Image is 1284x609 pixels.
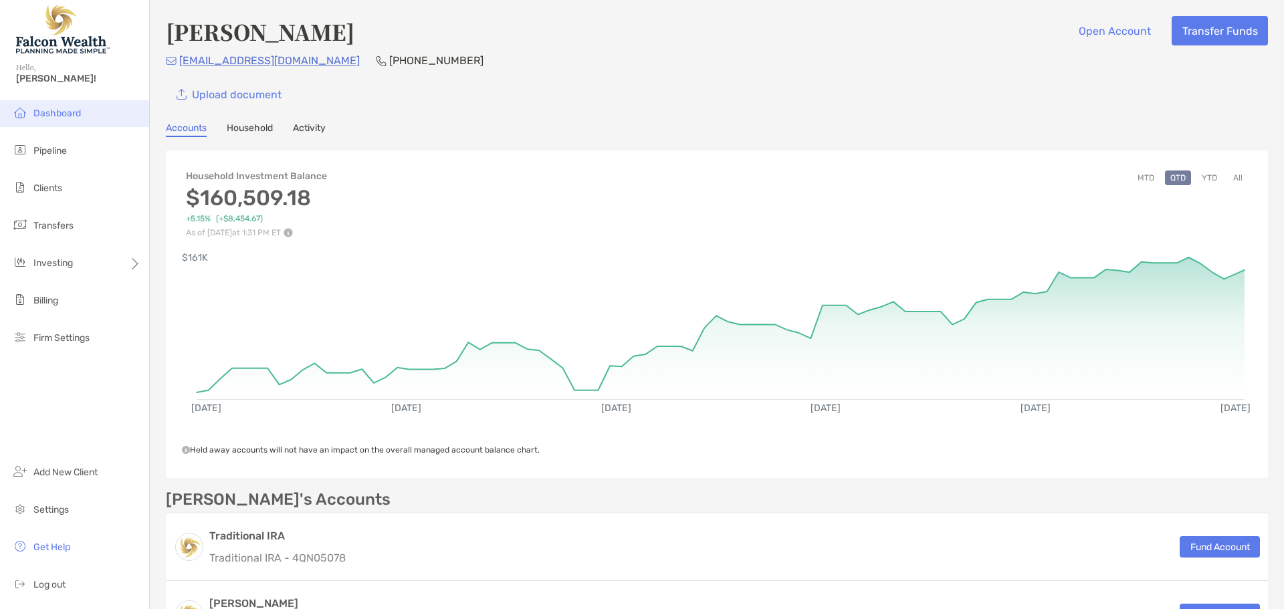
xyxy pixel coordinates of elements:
text: [DATE] [391,402,421,414]
a: Activity [293,122,326,137]
span: Log out [33,579,66,590]
h3: Traditional IRA [209,528,346,544]
p: As of [DATE] at 1:31 PM ET [186,228,327,237]
h3: $160,509.18 [186,185,327,211]
img: pipeline icon [12,142,28,158]
h4: Household Investment Balance [186,170,327,182]
text: [DATE] [1220,402,1251,414]
text: [DATE] [1021,402,1051,414]
img: Phone Icon [376,55,387,66]
button: All [1228,170,1248,185]
span: Add New Client [33,467,98,478]
p: [EMAIL_ADDRESS][DOMAIN_NAME] [179,52,360,69]
text: [DATE] [811,402,841,414]
img: logout icon [12,576,28,592]
span: Clients [33,182,62,194]
img: add_new_client icon [12,463,28,479]
text: [DATE] [191,402,221,414]
button: Fund Account [1180,536,1260,558]
button: QTD [1165,170,1191,185]
img: firm-settings icon [12,329,28,345]
span: Pipeline [33,145,67,156]
span: [PERSON_NAME]! [16,73,141,84]
button: Transfer Funds [1172,16,1268,45]
a: Household [227,122,273,137]
span: Firm Settings [33,332,90,344]
p: [PERSON_NAME]'s Accounts [166,491,391,508]
img: investing icon [12,254,28,270]
img: button icon [177,89,187,100]
p: Traditional IRA - 4QN05078 [209,550,346,566]
span: Transfers [33,220,74,231]
a: Upload document [166,80,292,109]
h4: [PERSON_NAME] [166,16,354,47]
button: Open Account [1068,16,1161,45]
img: Email Icon [166,57,177,65]
button: YTD [1196,170,1222,185]
span: (+$8,454.67) [216,214,263,224]
span: Held away accounts will not have an impact on the overall managed account balance chart. [182,445,540,455]
img: clients icon [12,179,28,195]
text: [DATE] [601,402,631,414]
img: Performance Info [284,228,293,237]
button: MTD [1132,170,1160,185]
img: transfers icon [12,217,28,233]
a: Accounts [166,122,207,137]
span: Dashboard [33,108,81,119]
span: Get Help [33,541,70,553]
span: Settings [33,504,69,515]
img: settings icon [12,501,28,517]
img: get-help icon [12,538,28,554]
img: dashboard icon [12,104,28,120]
span: Billing [33,295,58,306]
span: +5.15% [186,214,211,224]
img: Falcon Wealth Planning Logo [16,5,110,53]
text: $161K [182,252,208,263]
img: logo account [176,533,203,560]
span: Investing [33,257,73,269]
img: billing icon [12,291,28,308]
p: [PHONE_NUMBER] [389,52,484,69]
